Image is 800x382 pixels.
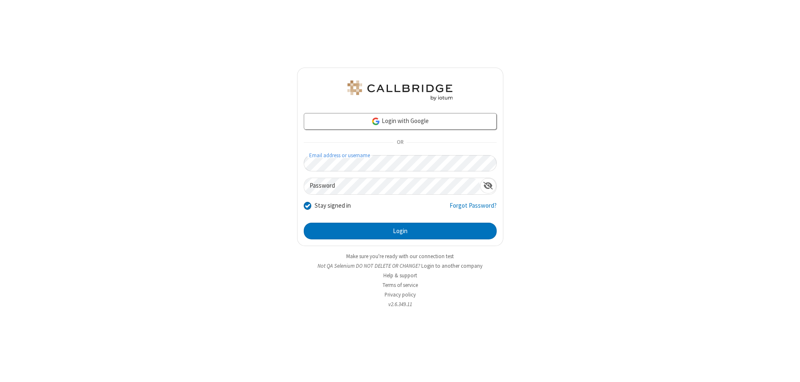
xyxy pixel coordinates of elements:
label: Stay signed in [315,201,351,211]
iframe: Chat [779,360,794,376]
button: Login to another company [421,262,482,270]
a: Privacy policy [385,291,416,298]
a: Help & support [383,272,417,279]
li: Not QA Selenium DO NOT DELETE OR CHANGE? [297,262,503,270]
a: Make sure you're ready with our connection test [346,253,454,260]
button: Login [304,223,497,239]
span: OR [393,137,407,148]
li: v2.6.349.11 [297,300,503,308]
img: google-icon.png [371,117,380,126]
a: Forgot Password? [450,201,497,217]
img: QA Selenium DO NOT DELETE OR CHANGE [346,80,454,101]
div: Show password [480,178,496,194]
input: Password [304,178,480,194]
a: Terms of service [382,281,418,289]
a: Login with Google [304,113,497,130]
input: Email address or username [304,155,497,171]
